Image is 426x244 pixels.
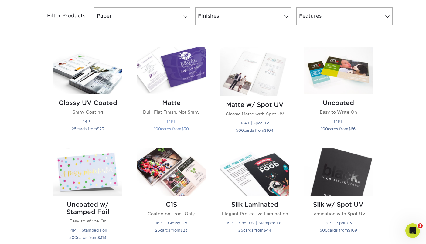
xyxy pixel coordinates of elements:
h2: Silk Laminated [220,201,289,208]
p: Classic Matte with Spot UV [220,111,289,117]
span: $ [264,128,267,133]
h2: C1S [137,201,206,208]
small: cards from [69,235,106,240]
div: Filter Products: [31,7,92,25]
a: Matte Postcards Matte Dull, Flat Finish, Not Shiny 14PT 100cards from$30 [137,47,206,141]
small: cards from [320,228,357,232]
a: Finishes [195,7,291,25]
small: cards from [155,228,188,232]
span: 25 [155,228,160,232]
span: 100 [321,127,328,131]
h2: Silk w/ Spot UV [304,201,373,208]
small: cards from [72,127,104,131]
p: Elegant Protective Lamination [220,211,289,217]
span: 30 [184,127,189,131]
small: 19PT | Spot UV [324,221,353,225]
span: $ [348,127,351,131]
span: 66 [351,127,356,131]
small: 18PT | Glossy UV [155,221,187,225]
h2: Uncoated [304,99,373,107]
small: 19PT | Spot UV | Stamped Foil [227,221,283,225]
p: Easy to Write On [304,109,373,115]
span: 25 [72,127,77,131]
span: 500 [320,228,328,232]
img: Silk Laminated Postcards [220,148,289,196]
span: $ [181,127,184,131]
a: Features [296,7,393,25]
p: Easy to Write On [53,218,122,224]
small: cards from [236,128,274,133]
span: 500 [69,235,77,240]
p: Coated on Front Only [137,211,206,217]
small: 14PT [167,119,176,124]
p: Dull, Flat Finish, Not Shiny [137,109,206,115]
iframe: Intercom live chat [405,223,420,238]
small: cards from [238,228,271,232]
small: 14PT | Stamped Foil [69,228,107,232]
a: Glossy UV Coated Postcards Glossy UV Coated Shiny Coating 14PT 25cards from$23 [53,47,122,141]
span: 313 [100,235,106,240]
span: $ [97,235,100,240]
span: 104 [267,128,274,133]
span: 44 [266,228,271,232]
h2: Matte w/ Spot UV [220,101,289,108]
span: 1 [418,223,423,228]
img: Silk w/ Spot UV Postcards [304,148,373,196]
span: 25 [238,228,243,232]
img: Matte Postcards [137,47,206,94]
small: 14PT [334,119,343,124]
small: 14PT [83,119,92,124]
p: Shiny Coating [53,109,122,115]
span: $ [348,228,350,232]
h2: Glossy UV Coated [53,99,122,107]
span: $ [180,228,183,232]
small: cards from [154,127,189,131]
a: Uncoated Postcards Uncoated Easy to Write On 14PT 100cards from$66 [304,47,373,141]
span: $ [264,228,266,232]
span: 109 [350,228,357,232]
img: Uncoated w/ Stamped Foil Postcards [53,148,122,196]
img: Matte w/ Spot UV Postcards [220,47,289,96]
img: Glossy UV Coated Postcards [53,47,122,94]
img: C1S Postcards [137,148,206,196]
p: Lamination with Spot UV [304,211,373,217]
small: cards from [321,127,356,131]
span: 23 [183,228,188,232]
a: Matte w/ Spot UV Postcards Matte w/ Spot UV Classic Matte with Spot UV 16PT | Spot UV 500cards fr... [220,47,289,141]
a: Paper [94,7,190,25]
span: 500 [236,128,244,133]
span: 100 [154,127,161,131]
span: $ [97,127,99,131]
h2: Matte [137,99,206,107]
small: 16PT | Spot UV [241,121,269,125]
img: Uncoated Postcards [304,47,373,94]
span: 23 [99,127,104,131]
h2: Uncoated w/ Stamped Foil [53,201,122,215]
